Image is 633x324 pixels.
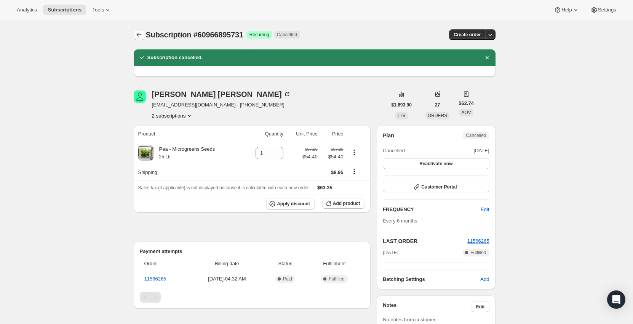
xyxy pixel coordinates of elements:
button: Add product [322,198,364,209]
h2: LAST ORDER [383,237,467,245]
span: Billing date [192,260,262,268]
small: 25 Lb [159,154,171,160]
span: Sales tax (if applicable) is not displayed because it is calculated with each new order. [138,185,310,190]
button: Customer Portal [383,182,489,192]
span: Reactivate now [419,161,452,167]
span: Tools [92,7,104,13]
span: AOV [461,110,471,115]
a: 11566265 [467,238,489,244]
span: Every 6 months [383,218,417,224]
span: Cancelled [277,32,297,38]
span: $1,693.90 [392,102,412,108]
span: Brian Smith [134,90,146,103]
span: Fulfilled [470,250,486,256]
div: Open Intercom Messenger [607,290,625,309]
div: Pea - Microgreens Seeds [153,145,215,161]
small: $57.26 [305,147,318,152]
button: Help [549,5,584,15]
th: Shipping [134,164,243,181]
span: Fulfillment [309,260,360,268]
span: No notes from customer [383,317,436,322]
button: Create order [449,29,485,40]
span: $54.40 [322,153,344,161]
span: Analytics [17,7,37,13]
button: Edit [472,301,489,312]
h2: FREQUENCY [383,206,481,213]
th: Price [320,126,346,142]
button: Analytics [12,5,42,15]
span: Settings [598,7,616,13]
span: [EMAIL_ADDRESS][DOMAIN_NAME] · [PHONE_NUMBER] [152,101,291,109]
th: Order [140,255,190,272]
span: Edit [481,206,489,213]
button: Subscriptions [134,29,144,40]
button: Product actions [348,148,360,156]
button: Product actions [152,112,193,119]
span: $62.74 [459,100,474,107]
span: Cancelled [383,147,405,155]
span: $8.95 [331,169,344,175]
span: Edit [476,304,485,310]
h3: Notes [383,301,472,312]
button: Subscriptions [43,5,86,15]
th: Unit Price [286,126,320,142]
span: $63.35 [317,185,332,190]
h2: Plan [383,132,394,139]
button: 11566265 [467,237,489,245]
span: Paid [283,276,292,282]
span: 27 [435,102,440,108]
button: Settings [586,5,621,15]
button: $1,693.90 [387,100,416,110]
span: Status [266,260,304,268]
span: Subscription #60966895731 [146,31,243,39]
th: Product [134,126,243,142]
button: Edit [476,203,494,216]
h2: Subscription cancelled. [147,54,203,61]
button: Tools [88,5,116,15]
span: Create order [454,32,481,38]
span: $54.40 [302,153,318,161]
h2: Payment attempts [140,248,365,255]
span: [DATE] · 04:32 AM [192,275,262,283]
span: Help [561,7,572,13]
span: [DATE] [383,249,398,256]
button: Add [476,273,494,285]
span: Subscriptions [48,7,82,13]
span: Apply discount [277,201,310,207]
span: Add [480,276,489,283]
img: product img [138,145,153,161]
button: Dismiss notification [482,52,492,63]
button: Shipping actions [348,167,360,176]
a: 11566265 [144,276,166,282]
span: [DATE] [474,147,489,155]
span: LTV [398,113,406,118]
span: Recurring [249,32,269,38]
span: Cancelled [466,132,486,139]
small: $57.26 [331,147,343,152]
nav: Pagination [140,292,365,303]
span: Fulfilled [329,276,344,282]
span: ORDERS [428,113,447,118]
span: Customer Portal [421,184,457,190]
h6: Batching Settings [383,276,480,283]
button: Apply discount [266,198,315,210]
button: 27 [430,100,444,110]
th: Quantity [243,126,286,142]
div: [PERSON_NAME] [PERSON_NAME] [152,90,291,98]
button: Reactivate now [383,158,489,169]
span: Add product [333,200,360,206]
